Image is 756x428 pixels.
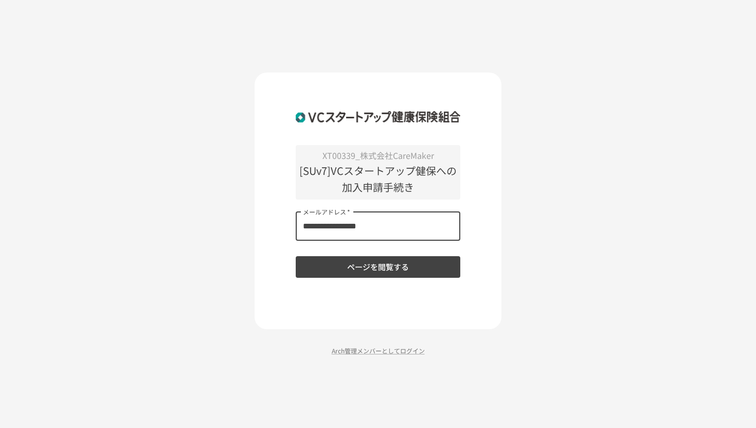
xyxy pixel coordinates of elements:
[296,149,460,163] p: XT00339_株式会社CareMaker
[303,207,350,216] label: メールアドレス
[296,103,460,130] img: ZDfHsVrhrXUoWEWGWYf8C4Fv4dEjYTEDCNvmL73B7ox
[296,163,460,195] p: [SUv7]VCスタートアップ健保への加入申請手続き
[296,256,460,278] button: ページを閲覧する
[255,346,501,355] p: Arch管理メンバーとしてログイン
